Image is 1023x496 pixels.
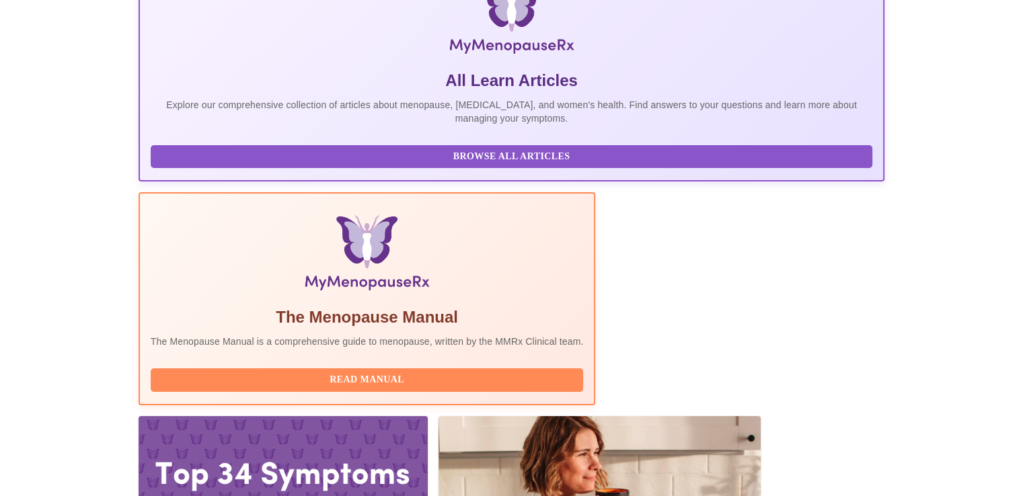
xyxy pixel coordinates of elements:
h5: All Learn Articles [151,70,873,91]
a: Read Manual [151,373,587,384]
a: Browse All Articles [151,150,876,161]
span: Read Manual [164,372,570,388]
p: The Menopause Manual is a comprehensive guide to menopause, written by the MMRx Clinical team. [151,335,584,348]
img: Menopause Manual [219,215,515,296]
h5: The Menopause Manual [151,306,584,328]
span: Browse All Articles [164,149,860,165]
button: Browse All Articles [151,145,873,169]
p: Explore our comprehensive collection of articles about menopause, [MEDICAL_DATA], and women's hea... [151,98,873,125]
button: Read Manual [151,368,584,392]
